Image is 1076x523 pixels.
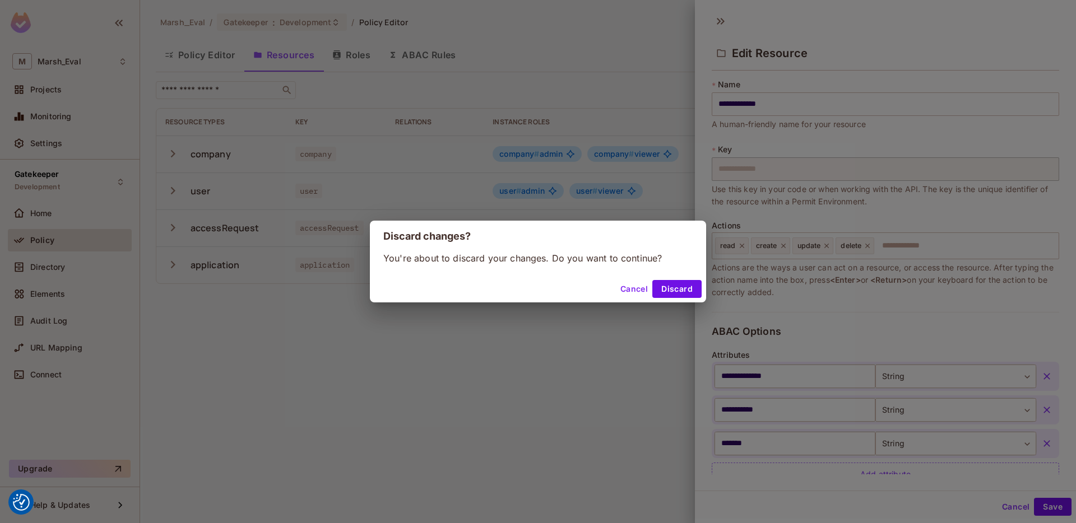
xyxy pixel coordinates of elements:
[370,221,706,252] h2: Discard changes?
[652,280,702,298] button: Discard
[383,252,693,264] p: You're about to discard your changes. Do you want to continue?
[616,280,652,298] button: Cancel
[13,494,30,511] button: Consent Preferences
[13,494,30,511] img: Revisit consent button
